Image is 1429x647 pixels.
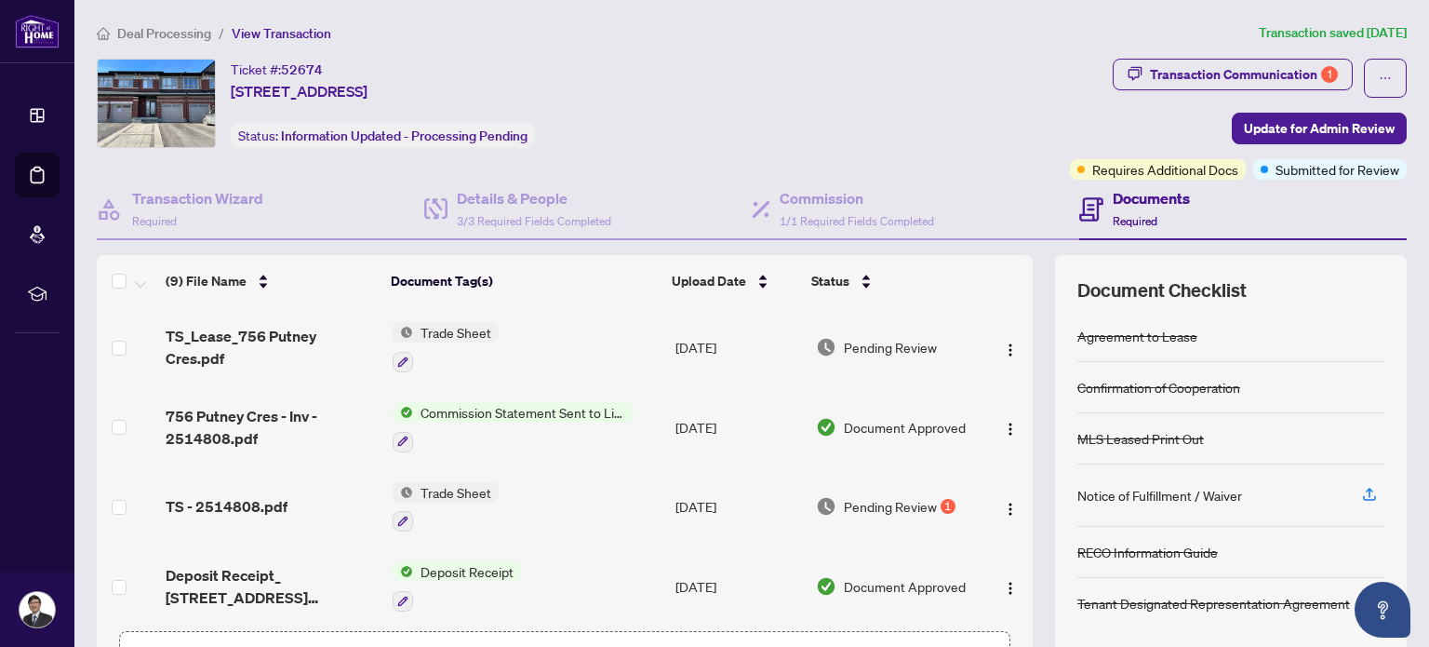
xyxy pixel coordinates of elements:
img: Status Icon [393,482,413,503]
span: Deposit Receipt_ [STREET_ADDRESS] X12351259.pdf [166,564,377,609]
div: Ticket #: [231,59,323,80]
span: Document Approved [844,576,966,597]
div: 1 [1321,66,1338,83]
article: Transaction saved [DATE] [1259,22,1407,44]
span: View Transaction [232,25,331,42]
img: logo [15,14,60,48]
span: 52674 [281,61,323,78]
span: ellipsis [1379,72,1392,85]
img: Logo [1003,502,1018,517]
span: Document Checklist [1077,277,1247,303]
th: Upload Date [664,255,804,307]
li: / [219,22,224,44]
img: Logo [1003,343,1018,357]
img: Logo [1003,422,1018,437]
span: Requires Additional Docs [1092,159,1238,180]
span: Trade Sheet [413,322,499,343]
span: Trade Sheet [413,482,499,503]
span: Required [132,214,177,228]
img: Status Icon [393,561,413,582]
h4: Commission [780,187,934,209]
button: Status IconCommission Statement Sent to Listing Brokerage [393,402,634,452]
th: (9) File Name [158,255,383,307]
div: Notice of Fulfillment / Waiver [1077,485,1242,505]
span: Pending Review [844,337,937,357]
span: 3/3 Required Fields Completed [457,214,611,228]
img: Document Status [816,496,836,517]
img: Status Icon [393,402,413,423]
span: home [97,27,110,40]
button: Logo [995,572,1025,601]
div: MLS Leased Print Out [1077,428,1204,449]
button: Logo [995,492,1025,521]
span: Required [1113,214,1157,228]
td: [DATE] [668,387,808,467]
img: Document Status [816,576,836,597]
th: Document Tag(s) [383,255,664,307]
button: Logo [995,412,1025,442]
img: Status Icon [393,322,413,343]
img: IMG-X12351259_1.jpg [98,60,215,147]
img: Profile Icon [20,592,55,627]
div: Transaction Communication [1150,60,1338,89]
td: [DATE] [668,307,808,387]
th: Status [804,255,978,307]
img: Document Status [816,337,836,357]
button: Status IconDeposit Receipt [393,561,521,612]
span: 756 Putney Cres - Inv - 2514808.pdf [166,405,377,450]
div: 1 [941,499,955,514]
td: [DATE] [668,467,808,547]
span: Upload Date [672,271,746,291]
button: Transaction Communication1 [1113,59,1353,90]
span: Information Updated - Processing Pending [281,128,528,144]
span: Update for Admin Review [1244,114,1395,143]
h4: Documents [1113,187,1190,209]
span: Status [811,271,849,291]
button: Status IconTrade Sheet [393,322,499,372]
button: Open asap [1355,582,1410,638]
h4: Transaction Wizard [132,187,263,209]
span: Deal Processing [117,25,211,42]
div: Agreement to Lease [1077,326,1197,346]
img: Logo [1003,581,1018,596]
span: Deposit Receipt [413,561,521,582]
td: [DATE] [668,546,808,627]
div: Status: [231,123,535,148]
button: Logo [995,332,1025,362]
span: [STREET_ADDRESS] [231,80,367,102]
button: Update for Admin Review [1232,113,1407,144]
h4: Details & People [457,187,611,209]
img: Document Status [816,417,836,438]
span: Document Approved [844,417,966,438]
button: Status IconTrade Sheet [393,482,499,532]
div: Tenant Designated Representation Agreement [1077,593,1350,613]
span: TS_Lease_756 Putney Cres.pdf [166,325,377,370]
div: Confirmation of Cooperation [1077,377,1240,398]
span: Commission Statement Sent to Listing Brokerage [413,402,634,423]
span: Submitted for Review [1275,159,1399,180]
span: (9) File Name [166,271,247,291]
div: RECO Information Guide [1077,542,1218,562]
span: TS - 2514808.pdf [166,495,287,518]
span: 1/1 Required Fields Completed [780,214,934,228]
span: Pending Review [844,496,937,517]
